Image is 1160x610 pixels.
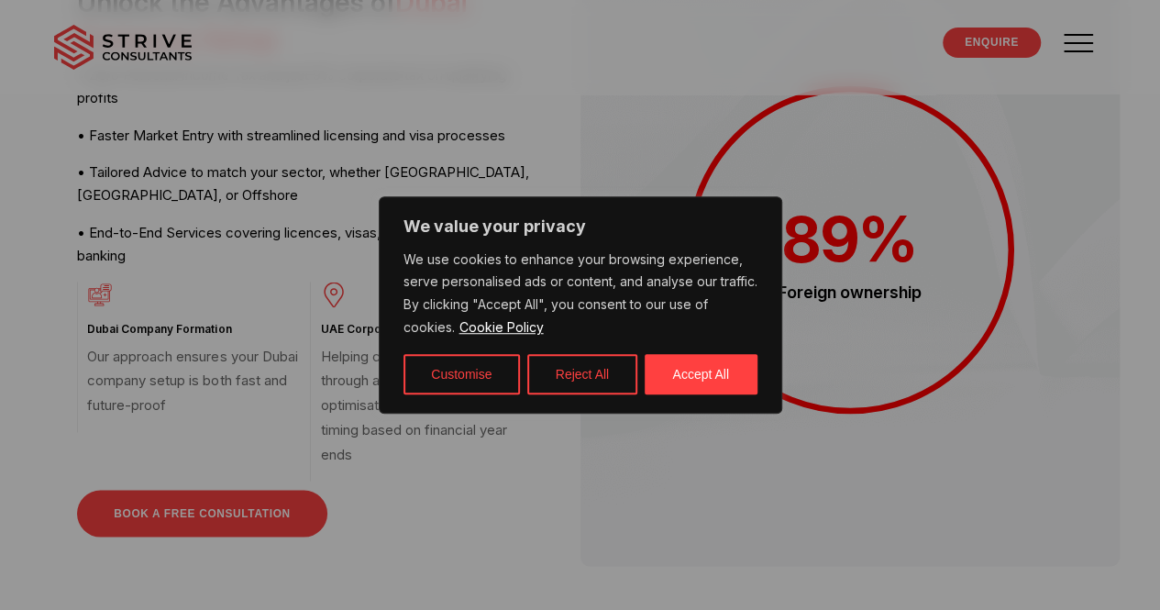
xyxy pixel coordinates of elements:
div: We value your privacy [379,196,782,415]
a: Cookie Policy [458,318,545,336]
button: Accept All [645,354,757,394]
button: Customise [403,354,520,394]
p: We value your privacy [403,216,757,238]
button: Reject All [527,354,637,394]
p: We use cookies to enhance your browsing experience, serve personalised ads or content, and analys... [403,249,757,340]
